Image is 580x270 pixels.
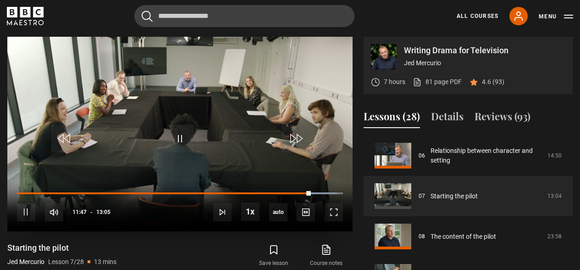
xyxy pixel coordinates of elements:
[413,77,462,87] a: 81 page PDF
[7,37,353,231] video-js: Video Player
[475,109,530,128] button: Reviews (93)
[17,192,343,194] div: Progress Bar
[297,203,315,221] button: Captions
[7,242,116,253] h1: Starting the pilot
[482,77,504,87] p: 4.6 (93)
[248,242,300,269] button: Save lesson
[364,109,420,128] button: Lessons (28)
[404,46,565,55] p: Writing Drama for Television
[96,204,110,220] span: 13:05
[213,203,232,221] button: Next Lesson
[457,12,498,20] a: All Courses
[48,257,84,267] p: Lesson 7/28
[300,242,353,269] a: Course notes
[269,203,287,221] span: auto
[17,203,35,221] button: Pause
[431,232,496,242] a: The content of the pilot
[431,191,478,201] a: Starting the pilot
[134,5,354,27] input: Search
[431,109,464,128] button: Details
[325,203,343,221] button: Fullscreen
[90,209,93,215] span: -
[7,257,44,267] p: Jed Mercurio
[94,257,116,267] p: 13 mins
[241,202,260,221] button: Playback Rate
[7,7,44,25] svg: BBC Maestro
[72,204,87,220] span: 11:47
[431,146,542,165] a: Relationship between character and setting
[539,12,573,21] button: Toggle navigation
[384,77,405,87] p: 7 hours
[45,203,63,221] button: Mute
[269,203,287,221] div: Current quality: 1080p
[142,11,153,22] button: Submit the search query
[404,58,565,68] p: Jed Mercurio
